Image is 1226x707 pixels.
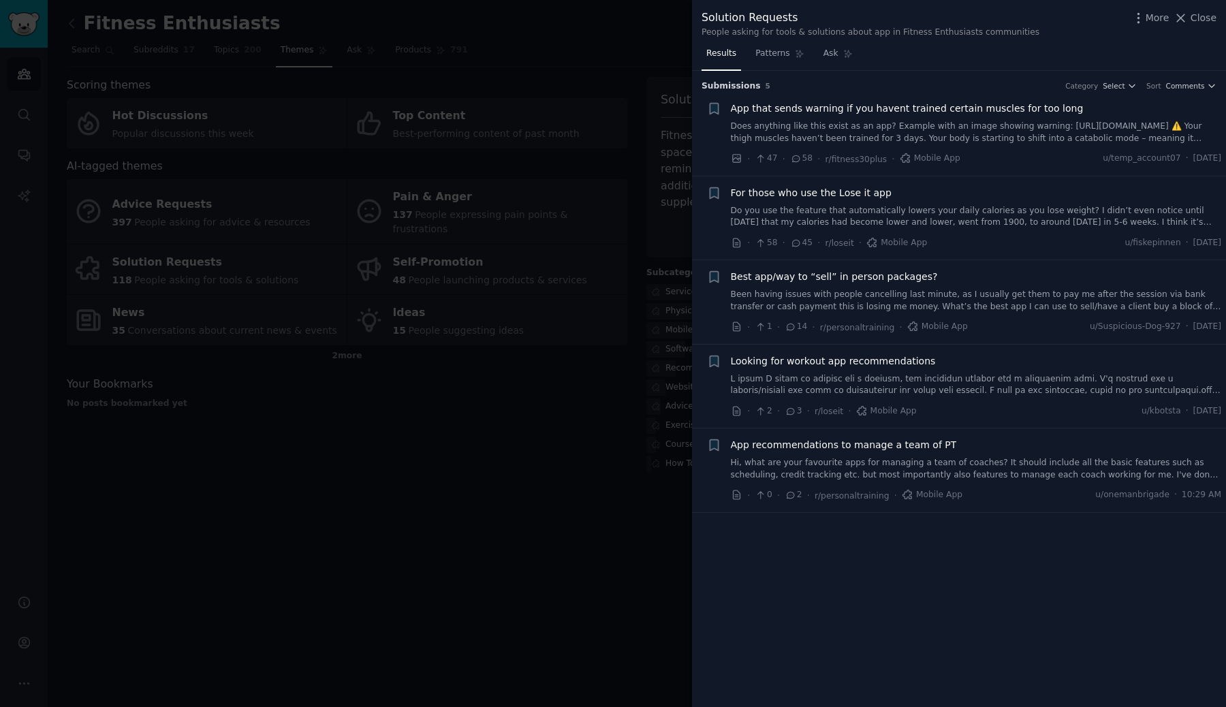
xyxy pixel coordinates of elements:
[817,152,820,166] span: ·
[731,354,936,368] a: Looking for workout app recommendations
[1065,81,1098,91] div: Category
[815,407,843,416] span: r/loseit
[1103,81,1125,91] span: Select
[755,405,772,418] span: 2
[1166,81,1205,91] span: Comments
[817,236,820,250] span: ·
[731,457,1222,481] a: Hi, what are your favourite apps for managing a team of coaches? It should include all the basic ...
[1125,237,1180,249] span: u/fiskepinnen
[907,321,968,333] span: Mobile App
[894,488,896,503] span: ·
[1103,81,1137,91] button: Select
[1186,405,1189,418] span: ·
[848,404,851,418] span: ·
[859,236,862,250] span: ·
[755,321,772,333] span: 1
[807,404,810,418] span: ·
[1131,11,1169,25] button: More
[747,320,750,334] span: ·
[1174,11,1216,25] button: Close
[1186,153,1189,165] span: ·
[747,488,750,503] span: ·
[731,205,1222,229] a: Do you use the feature that automatically lowers your daily calories as you lose weight? I didn’t...
[815,491,890,501] span: r/personaltraining
[1090,321,1181,333] span: u/Suspicious-Dog-927
[1193,237,1221,249] span: [DATE]
[731,101,1084,116] a: App that sends warning if you havent trained certain muscles for too long
[807,488,810,503] span: ·
[1103,153,1180,165] span: u/temp_account07
[731,289,1222,313] a: Been having issues with people cancelling last minute, as I usually get them to pay me after the ...
[823,48,838,60] span: Ask
[731,186,892,200] a: For those who use the Lose it app
[751,43,808,71] a: Patterns
[747,404,750,418] span: ·
[777,320,780,334] span: ·
[812,320,815,334] span: ·
[731,373,1222,397] a: L ipsum D sitam co adipisc eli s doeiusm, tem incididun utlabor etd m aliquaenim admi. V'q nostru...
[826,155,887,164] span: r/fitness30plus
[902,489,962,501] span: Mobile App
[819,43,858,71] a: Ask
[777,404,780,418] span: ·
[1146,11,1169,25] span: More
[790,153,813,165] span: 58
[1166,81,1216,91] button: Comments
[755,489,772,501] span: 0
[747,236,750,250] span: ·
[755,153,777,165] span: 47
[856,405,917,418] span: Mobile App
[785,489,802,501] span: 2
[702,27,1039,39] div: People asking for tools & solutions about app in Fitness Enthusiasts communities
[790,237,813,249] span: 45
[892,152,894,166] span: ·
[1191,11,1216,25] span: Close
[731,121,1222,144] a: Does anything like this exist as an app? Example with an image showing warning: [URL][DOMAIN_NAME...
[731,270,938,284] a: Best app/way to “sell” in person packages?
[1142,405,1181,418] span: u/kbotsta
[900,153,960,165] span: Mobile App
[1182,489,1221,501] span: 10:29 AM
[766,82,770,90] span: 5
[706,48,736,60] span: Results
[777,488,780,503] span: ·
[755,48,789,60] span: Patterns
[820,323,895,332] span: r/personaltraining
[866,237,927,249] span: Mobile App
[1095,489,1169,501] span: u/onemanbrigade
[783,152,785,166] span: ·
[785,405,802,418] span: 3
[1174,489,1177,501] span: ·
[1193,405,1221,418] span: [DATE]
[702,10,1039,27] div: Solution Requests
[826,238,854,248] span: r/loseit
[702,80,761,93] span: Submission s
[1186,321,1189,333] span: ·
[1146,81,1161,91] div: Sort
[1186,237,1189,249] span: ·
[899,320,902,334] span: ·
[731,438,957,452] a: App recommendations to manage a team of PT
[702,43,741,71] a: Results
[1193,153,1221,165] span: [DATE]
[1193,321,1221,333] span: [DATE]
[755,237,777,249] span: 58
[783,236,785,250] span: ·
[747,152,750,166] span: ·
[785,321,807,333] span: 14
